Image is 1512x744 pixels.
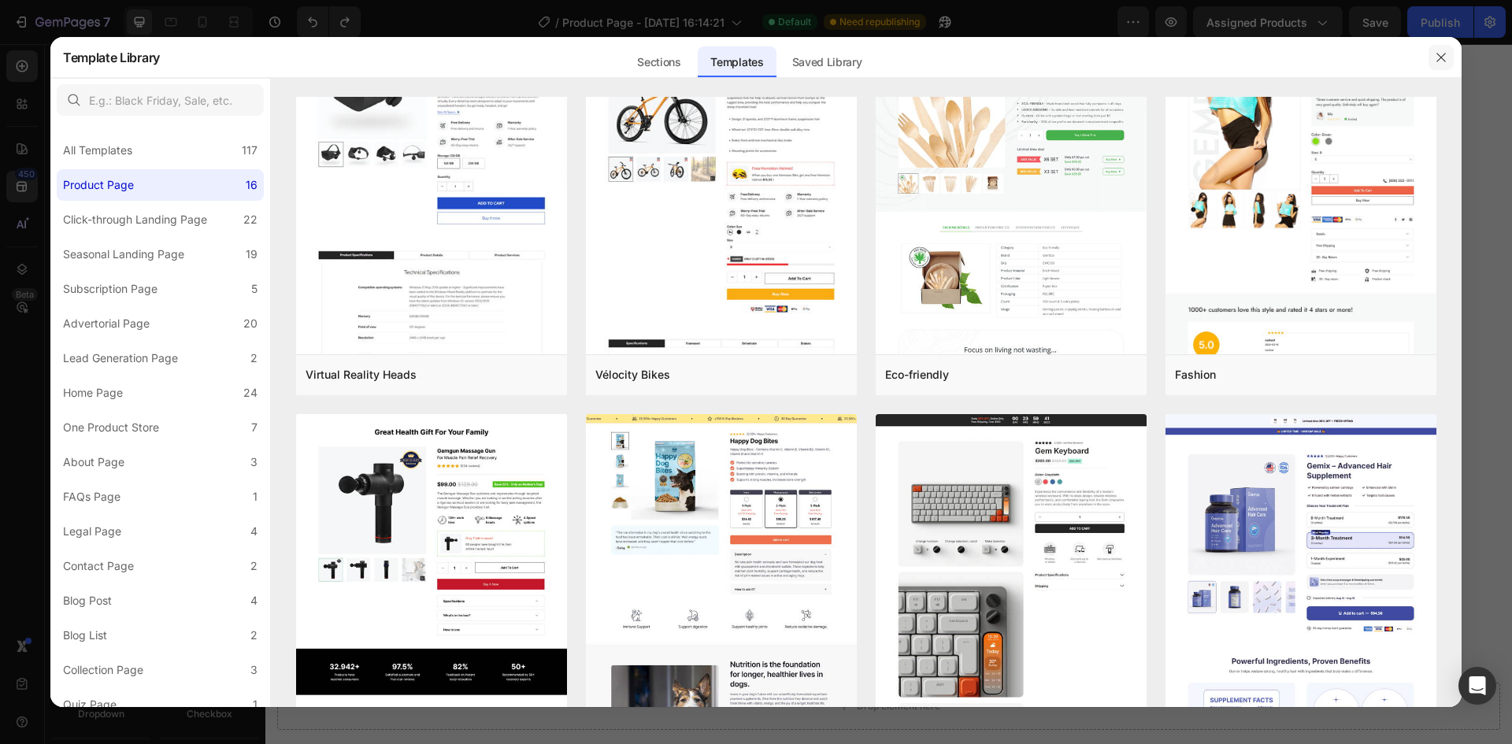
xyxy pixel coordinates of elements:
div: Lead Generation Page [63,349,178,368]
div: Sections [624,46,693,78]
div: 22 [243,210,258,229]
h2: Template Library [63,37,160,78]
div: Templates [698,46,776,78]
div: 4 [250,591,258,610]
div: Legal Page [63,522,121,541]
span: XL [843,120,857,135]
img: gempages_576030787036513106-63c91609-f5aa-4a82-b910-3d73c7987932.png [713,516,1014,547]
span: 3XL [955,120,975,135]
button: Kaching Bundles [638,379,788,417]
button: <strong>ADD TO CART</strong> [632,465,1096,508]
div: Quiz Page [63,695,117,714]
legend: Size: XS [632,80,680,103]
div: 16 [246,176,258,194]
div: 2 [250,557,258,576]
span: 2XL [896,120,916,135]
span: XS [647,120,661,135]
div: 19 [246,245,258,264]
div: Kaching Bundles [682,389,776,405]
div: Saved Library [780,46,875,78]
div: 3 [250,453,258,472]
div: Open Intercom Messenger [1458,667,1496,705]
span: Only a few items left [648,438,762,452]
span: S [702,120,709,135]
input: E.g.: Black Friday, Sale, etc. [57,84,264,116]
div: Product Page [63,176,134,194]
div: Click-through Landing Page [63,210,207,229]
div: 20 [243,314,258,333]
div: 24 [243,383,258,402]
button: BF Size Chart & Size Guide [638,27,840,65]
legend: Color: Twilight Blend [632,165,756,187]
img: KachingBundles.png [650,389,669,408]
div: 3 [250,661,258,679]
div: Blog List [63,626,107,645]
div: All Templates [63,141,132,160]
span: 4XL [1014,120,1035,135]
div: 1 [253,487,258,506]
div: 2 [250,626,258,645]
div: Drop element here [591,656,675,668]
div: About Page [63,453,124,472]
div: Vélocity Bikes [595,365,670,384]
button: Carousel Back Arrow [164,291,183,309]
div: 117 [242,141,258,160]
div: Advertorial Page [63,314,150,333]
div: 2 [250,349,258,368]
div: BF Size Chart & Size Guide [682,36,828,53]
span: L [798,120,804,135]
img: CLqQkc30lu8CEAE=.png [650,36,669,55]
div: FAQs Page [63,487,120,506]
span: M [748,120,758,135]
div: Fashion [1175,365,1216,384]
div: Blog Post [63,591,112,610]
div: Home Page [63,383,123,402]
div: 4 [250,522,258,541]
div: 1 [253,695,258,714]
div: Seasonal Landing Page [63,245,184,264]
div: Contact Page [63,557,134,576]
div: Subscription Page [63,279,157,298]
div: One Product Store [63,418,159,437]
div: Eco-friendly [885,365,949,384]
div: Collection Page [63,661,143,679]
div: 7 [251,418,258,437]
button: Carousel Next Arrow [584,291,602,309]
div: 5 [251,279,258,298]
strong: ADD TO CART [829,472,913,502]
div: Virtual Reality Heads [306,365,417,384]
